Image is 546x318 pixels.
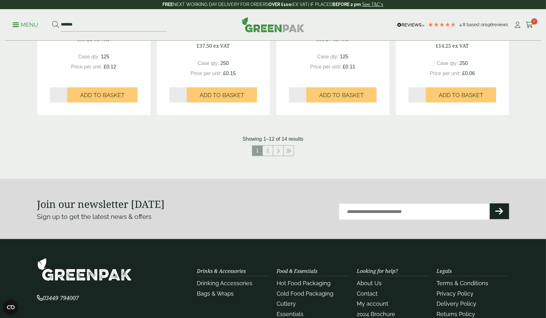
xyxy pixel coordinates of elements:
[277,290,333,297] a: Cold Food Packaging
[362,2,384,7] a: See T&C's
[197,280,252,286] a: Drinking Accessories
[310,64,341,69] span: Price per unit:
[243,135,303,143] p: Showing 1–12 of 14 results
[317,54,339,59] span: Case qty:
[37,212,250,222] p: Sign up to get the latest news & offers
[197,42,212,49] span: £37.50
[426,87,496,103] button: Add to Basket
[333,2,361,7] strong: BEFORE 2 pm
[462,71,475,76] span: £0.06
[437,290,473,297] a: Privacy Policy
[277,280,331,286] a: Hot Food Packaging
[357,290,378,297] a: Contact
[436,42,451,49] span: £14.25
[437,280,488,286] a: Terms & Conditions
[94,36,110,43] span: ex VAT
[104,64,116,69] span: £0.12
[37,197,165,211] strong: Join our newsletter [DATE]
[357,300,388,307] a: My account
[525,20,533,30] a: 2
[78,54,100,59] span: Case qty:
[252,146,262,156] span: 1
[459,22,467,27] span: 4.8
[101,54,109,59] span: 125
[340,54,349,59] span: 125
[191,71,222,76] span: Price per unit:
[197,290,234,297] a: Bags & Wraps
[263,146,273,156] a: 2
[467,22,486,27] span: Based on
[531,18,537,25] span: 2
[397,23,425,27] img: REVIEWS.io
[220,61,229,66] span: 250
[13,21,38,27] a: Menu
[80,92,125,99] span: Add to Basket
[37,294,79,302] span: 03449 794007
[437,311,475,317] a: Returns Policy
[460,61,468,66] span: 250
[430,71,461,76] span: Price per unit:
[343,64,355,69] span: £0.11
[37,258,132,281] img: GreenPak Supplies
[163,2,173,7] strong: FREE
[37,295,79,301] a: 03449 794007
[357,280,382,286] a: About Us
[71,64,102,69] span: Price per unit:
[77,36,93,43] span: £15.22
[277,300,296,307] a: Cutlery
[437,61,458,66] span: Case qty:
[242,17,304,32] img: GreenPak Supplies
[187,87,257,103] button: Add to Basket
[67,87,138,103] button: Add to Basket
[3,300,18,315] button: Open CMP widget
[306,87,377,103] button: Add to Basket
[200,92,244,99] span: Add to Basket
[214,42,230,49] span: ex VAT
[269,2,292,7] strong: OVER £100
[223,71,236,76] span: £0.15
[316,36,332,43] span: £13.27
[319,92,364,99] span: Add to Basket
[439,92,483,99] span: Add to Basket
[333,36,349,43] span: ex VAT
[514,22,522,28] i: My Account
[13,21,38,29] p: Menu
[493,22,508,27] span: reviews
[357,311,395,317] a: 2024 Brochure
[428,22,456,27] div: 4.79 Stars
[486,22,493,27] span: 196
[198,61,219,66] span: Case qty:
[277,311,303,317] a: Essentials
[525,22,533,28] i: Cart
[453,42,469,49] span: ex VAT
[437,300,476,307] a: Delivery Policy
